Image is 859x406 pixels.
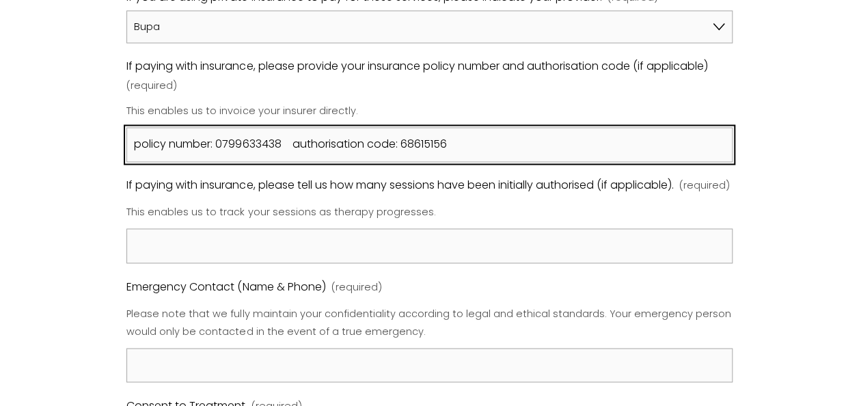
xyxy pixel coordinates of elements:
span: Emergency Contact (Name & Phone) [126,277,325,297]
span: If paying with insurance, please tell us how many sessions have been initially authorised (if app... [126,176,673,195]
p: This enables us to track your sessions as therapy progresses. [126,198,732,226]
span: (required) [126,77,177,94]
span: (required) [679,176,730,194]
select: If you are using private insurance to pay for these services, please indicate your provider. [126,10,732,43]
p: This enables us to invoice your insurer directly. [126,97,732,125]
span: If paying with insurance, please provide your insurance policy number and authorisation code (if ... [126,57,707,77]
p: Please note that we fully maintain your confidentiality according to legal and ethical standards.... [126,299,732,345]
span: (required) [331,278,382,295]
